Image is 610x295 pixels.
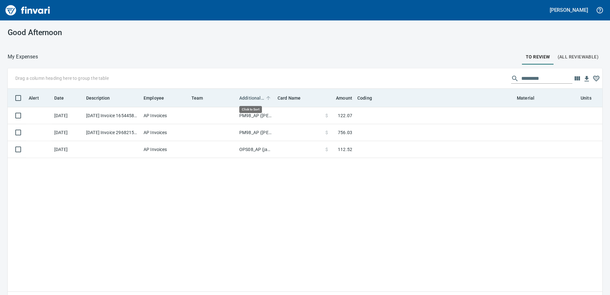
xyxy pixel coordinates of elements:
[191,94,212,102] span: Team
[526,53,550,61] span: To Review
[338,129,352,136] span: 756.03
[8,53,38,61] nav: breadcrumb
[338,146,352,153] span: 112.52
[191,94,203,102] span: Team
[52,141,84,158] td: [DATE]
[357,94,372,102] span: Coding
[558,53,599,61] span: (All Reviewable)
[29,94,39,102] span: Alert
[86,94,110,102] span: Description
[325,129,328,136] span: $
[591,74,601,83] button: Column choices favorited. Click to reset to default
[86,94,118,102] span: Description
[357,94,380,102] span: Coding
[328,94,352,102] span: Amount
[144,94,164,102] span: Employee
[141,124,189,141] td: AP Invoices
[548,5,590,15] button: [PERSON_NAME]
[325,112,328,119] span: $
[550,7,588,13] h5: [PERSON_NAME]
[144,94,172,102] span: Employee
[581,94,600,102] span: Units
[325,146,328,153] span: $
[278,94,301,102] span: Card Name
[237,141,275,158] td: OPS08_AP (janettep, samr)
[237,124,275,141] td: PM98_AP ([PERSON_NAME], [PERSON_NAME])
[517,94,534,102] span: Material
[54,94,64,102] span: Date
[15,75,109,81] p: Drag a column heading here to group the table
[572,74,582,83] button: Choose columns to display
[141,141,189,158] td: AP Invoices
[237,107,275,124] td: PM98_AP ([PERSON_NAME], [PERSON_NAME])
[141,107,189,124] td: AP Invoices
[338,112,352,119] span: 122.07
[582,74,591,84] button: Download table
[54,94,72,102] span: Date
[84,124,141,141] td: [DATE] Invoice 29682159 from [PERSON_NAME] Hvac Services Inc (1-10453)
[278,94,309,102] span: Card Name
[517,94,543,102] span: Material
[8,53,38,61] p: My Expenses
[29,94,47,102] span: Alert
[84,107,141,124] td: [DATE] Invoice 16544586 from [PERSON_NAME] Services (1-38498)
[239,94,272,102] span: Additional Reviewer
[336,94,352,102] span: Amount
[52,124,84,141] td: [DATE]
[52,107,84,124] td: [DATE]
[239,94,264,102] span: Additional Reviewer
[4,3,52,18] img: Finvari
[581,94,591,102] span: Units
[8,28,196,37] h3: Good Afternoon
